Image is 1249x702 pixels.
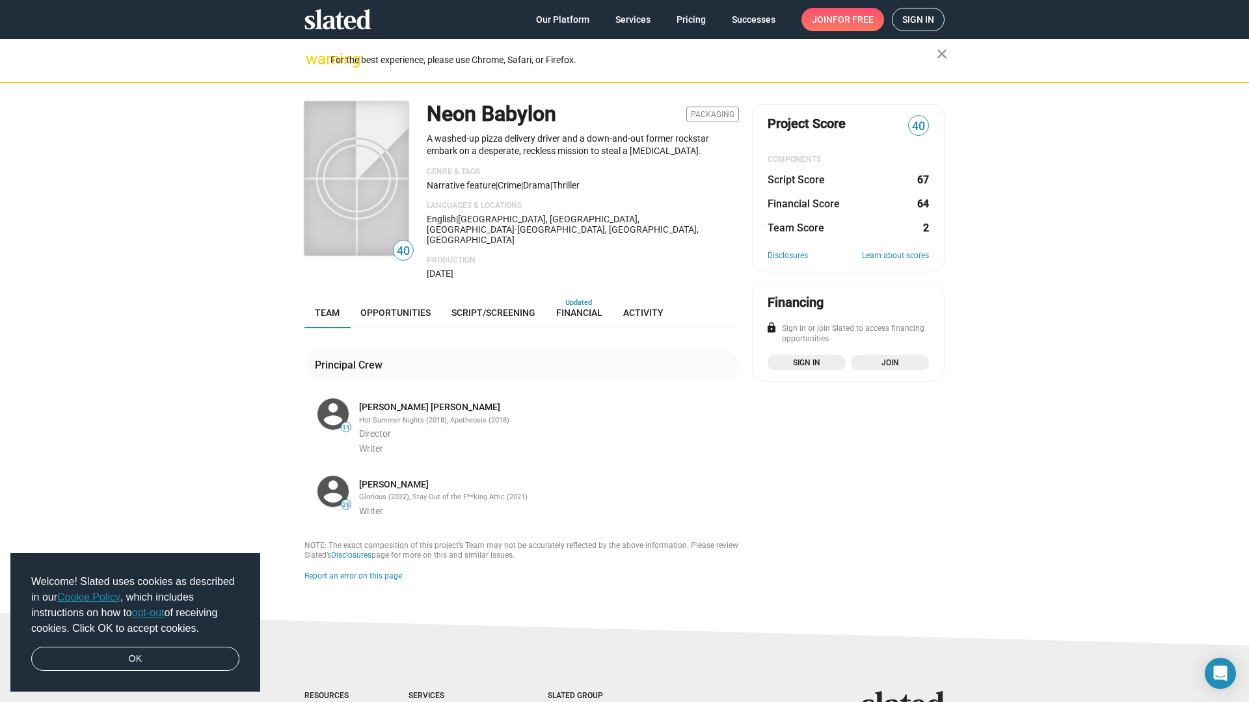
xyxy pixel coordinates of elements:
[427,133,739,157] p: A washed-up pizza delivery driver and a down-and-out former rockstar embark on a desperate, reckl...
[862,251,929,261] a: Learn about scores
[812,8,874,31] span: Join
[304,691,356,701] div: Resources
[427,201,739,211] p: Languages & Locations
[523,180,550,190] span: Drama
[686,107,739,122] span: Packaging
[132,607,165,618] a: opt-out
[934,46,950,62] mat-icon: close
[359,401,500,413] a: [PERSON_NAME] [PERSON_NAME]
[775,356,838,369] span: Sign in
[359,493,736,502] div: Glorious (2022), Stay Out of the F**king Attic (2021)
[615,8,651,31] span: Services
[306,51,321,67] mat-icon: warning
[359,428,391,439] span: Director
[666,8,716,31] a: Pricing
[330,51,937,69] div: For the best experience, please use Chrome, Safari, or Firefox.
[851,355,929,370] a: Join
[359,443,383,454] span: Writer
[548,691,636,701] div: Slated Group
[342,501,351,509] span: 28
[768,173,825,187] dt: Script Score
[427,167,739,177] p: Genre & Tags
[556,307,602,318] span: Financial
[315,307,340,318] span: Team
[721,8,786,31] a: Successes
[801,8,884,31] a: Joinfor free
[768,251,808,261] a: Disclosures
[768,355,846,370] a: Sign in
[10,553,260,692] div: cookieconsent
[768,155,929,165] div: COMPONENTS
[331,551,371,560] a: Disclosures
[768,294,824,311] div: Financing
[677,8,706,31] span: Pricing
[515,224,517,235] span: ·
[605,8,661,31] a: Services
[526,8,600,31] a: Our Platform
[521,180,523,190] span: |
[359,506,383,516] span: Writer
[304,297,350,328] a: Team
[427,214,639,235] span: [GEOGRAPHIC_DATA], [GEOGRAPHIC_DATA], [GEOGRAPHIC_DATA]
[427,180,496,190] span: Narrative feature
[359,416,736,426] div: Hot Summer Nights (2018), Apotheosis (2018)
[1205,658,1236,689] div: Open Intercom Messenger
[360,307,431,318] span: Opportunities
[768,115,846,133] span: Project Score
[496,180,498,190] span: |
[917,173,929,187] dd: 67
[546,297,613,328] a: Financial
[304,541,739,562] div: NOTE: The exact composition of this project’s Team may not be accurately reflected by the above i...
[902,8,934,31] span: Sign in
[768,197,840,211] dt: Financial Score
[892,8,945,31] a: Sign in
[451,307,535,318] span: Script/Screening
[31,574,239,636] span: Welcome! Slated uses cookies as described in our , which includes instructions on how to of recei...
[456,214,458,224] span: |
[350,297,441,328] a: Opportunities
[427,100,556,128] h1: Neon Babylon
[427,268,453,279] span: [DATE]
[768,221,824,235] dt: Team Score
[917,221,929,235] dd: 2
[394,242,413,260] span: 40
[550,180,552,190] span: |
[833,8,874,31] span: for free
[613,297,674,328] a: Activity
[909,118,928,135] span: 40
[768,324,929,344] div: Sign in or join Slated to access financing opportunities.
[552,180,580,190] span: Thriller
[409,691,496,701] div: Services
[427,224,699,245] span: [GEOGRAPHIC_DATA], [GEOGRAPHIC_DATA], [GEOGRAPHIC_DATA]
[917,197,929,211] dd: 64
[732,8,775,31] span: Successes
[859,356,921,369] span: Join
[766,322,777,333] mat-icon: lock
[315,358,388,372] div: Principal Crew
[441,297,546,328] a: Script/Screening
[427,255,739,266] p: Production
[536,8,589,31] span: Our Platform
[31,647,239,671] a: dismiss cookie message
[427,214,456,224] span: English
[498,180,521,190] span: Crime
[623,307,664,318] span: Activity
[342,424,351,432] span: 11
[359,478,429,491] a: [PERSON_NAME]
[304,571,402,582] button: Report an error on this page
[57,591,120,603] a: Cookie Policy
